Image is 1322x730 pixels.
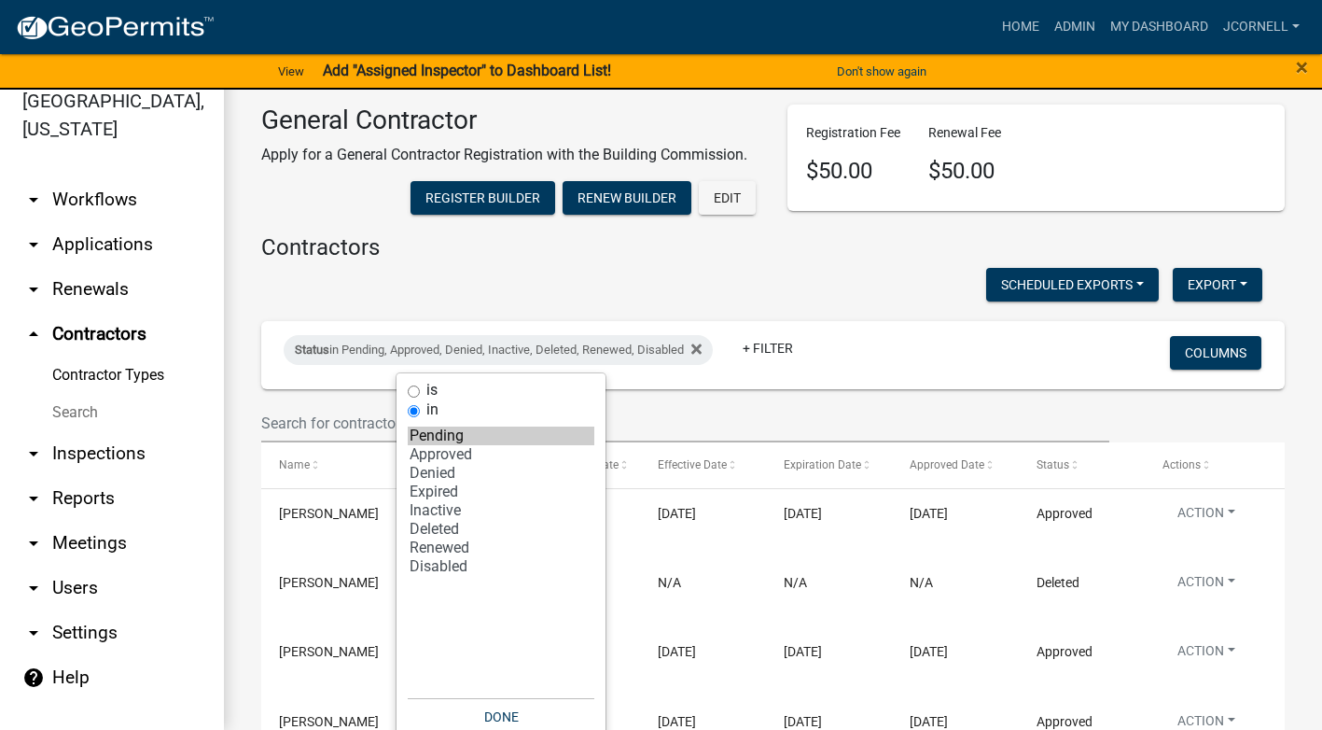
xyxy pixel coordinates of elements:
i: arrow_drop_down [22,487,45,510]
button: Action [1162,572,1250,599]
span: N/A [784,575,807,590]
span: N/A [910,575,933,590]
span: Name [279,458,310,471]
option: Expired [408,483,594,501]
button: Action [1162,641,1250,668]
span: Actions [1162,458,1201,471]
span: Franklin Ramirez [279,506,379,521]
span: Approved [1037,506,1092,521]
button: Edit [699,181,756,215]
h4: Contractors [261,234,1285,261]
span: Approved Date [910,458,984,471]
a: Admin [1047,9,1103,45]
button: Don't show again [829,56,934,87]
p: Apply for a General Contractor Registration with the Building Commission. [261,144,747,166]
i: arrow_drop_down [22,233,45,256]
label: in [426,402,438,417]
a: Home [995,9,1047,45]
a: + Filter [728,331,808,365]
span: Approved [1037,714,1092,729]
a: View [271,56,312,87]
span: 04/29/2025 [910,714,948,729]
strong: Add "Assigned Inspector" to Dashboard List! [323,62,611,79]
span: 12/31/2025 [784,714,822,729]
datatable-header-cell: Business Name [387,442,513,487]
datatable-header-cell: Expiration Date [766,442,892,487]
i: arrow_drop_down [22,532,45,555]
span: 05/02/2025 [658,644,696,659]
i: help [22,667,45,689]
button: Export [1173,268,1262,302]
button: Columns [1170,336,1261,370]
span: Franklin Ramirez [279,575,379,590]
i: arrow_drop_down [22,442,45,465]
span: 12/31/2025 [784,644,822,659]
i: arrow_drop_up [22,323,45,345]
i: arrow_drop_down [22,189,45,211]
h4: $50.00 [928,158,1001,185]
div: in Pending, Approved, Denied, Inactive, Deleted, Renewed, Disabled [284,335,713,365]
i: arrow_drop_down [22,577,45,599]
a: jcornell [1216,9,1307,45]
option: Denied [408,464,594,483]
p: Renewal Fee [928,123,1001,143]
button: Scheduled Exports [986,268,1159,302]
span: Effective Date [658,458,727,471]
option: Pending [408,427,594,445]
span: 05/02/2025 [910,644,948,659]
h4: $50.00 [806,158,900,185]
h3: General Contractor [261,105,747,136]
span: 12/31/2025 [784,506,822,521]
button: Renew Builder [563,181,691,215]
button: Register Builder [411,181,555,215]
span: 05/08/2025 [658,506,696,521]
p: Registration Fee [806,123,900,143]
span: Status [295,343,329,357]
span: DENNY CRIPE [279,644,379,659]
span: N/A [658,575,681,590]
label: is [426,383,438,398]
option: Disabled [408,557,594,576]
i: arrow_drop_down [22,278,45,301]
button: Action [1162,503,1250,530]
datatable-header-cell: Actions [1145,442,1271,487]
a: My Dashboard [1103,9,1216,45]
span: 05/08/2025 [910,506,948,521]
datatable-header-cell: Effective Date [640,442,766,487]
span: Approved [1037,644,1092,659]
datatable-header-cell: Status [1019,442,1145,487]
span: Deleted [1037,575,1079,590]
input: Search for contractors [261,404,1109,442]
button: Close [1296,56,1308,78]
datatable-header-cell: Approved Date [892,442,1018,487]
span: Expiration Date [784,458,861,471]
span: 04/29/2025 [658,714,696,729]
span: Angelo Saia [279,714,379,729]
option: Inactive [408,501,594,520]
option: Approved [408,445,594,464]
datatable-header-cell: Name [261,442,387,487]
span: Status [1037,458,1069,471]
option: Deleted [408,520,594,539]
option: Renewed [408,539,594,557]
span: × [1296,54,1308,80]
i: arrow_drop_down [22,622,45,644]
